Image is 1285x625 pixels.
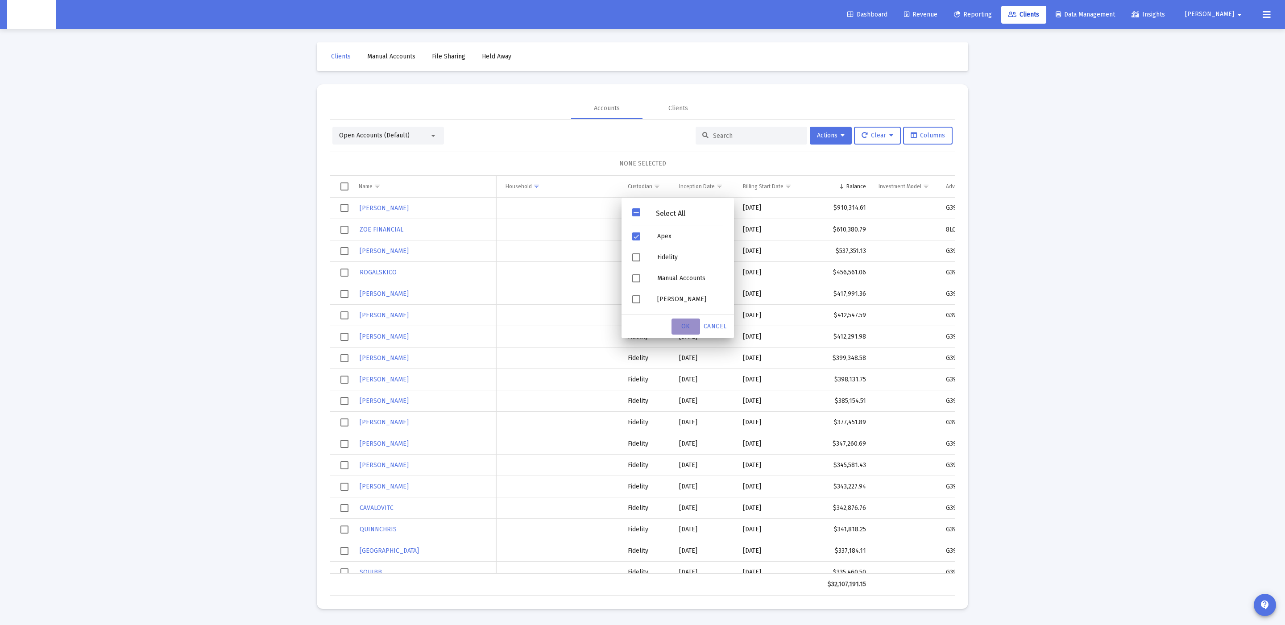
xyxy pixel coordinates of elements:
[672,319,700,335] div: OK
[807,369,872,390] td: $398,131.75
[650,268,730,289] div: Manual Accounts
[807,198,872,219] td: $910,314.61
[903,127,953,145] button: Columns
[359,523,398,536] a: QUINNCHRIS
[668,104,688,113] div: Clients
[359,223,404,236] a: ZOE FINANCIAL
[340,204,348,212] div: Select row
[340,440,348,448] div: Select row
[940,305,1069,326] td: G39703278
[946,183,978,190] div: Advisor Code
[807,176,872,197] td: Column Balance
[737,240,807,262] td: [DATE]
[954,11,992,18] span: Reporting
[947,6,999,24] a: Reporting
[940,348,1069,369] td: G39703278
[1001,6,1046,24] a: Clients
[331,53,351,60] span: Clients
[807,562,872,583] td: $335,460.50
[330,176,955,596] div: Data grid
[1260,600,1270,610] mat-icon: contact_support
[673,369,737,390] td: [DATE]
[940,433,1069,455] td: G39703278
[360,290,409,298] span: [PERSON_NAME]
[360,461,409,469] span: [PERSON_NAME]
[337,159,948,168] div: NONE SELECTED
[673,476,737,497] td: [DATE]
[359,373,410,386] a: [PERSON_NAME]
[1185,11,1234,18] span: [PERSON_NAME]
[359,202,410,215] a: [PERSON_NAME]
[940,540,1069,562] td: G39703278
[673,176,737,197] td: Column Inception Date
[940,326,1069,348] td: G39703278
[673,412,737,433] td: [DATE]
[940,369,1069,390] td: G39703278
[359,287,410,300] a: [PERSON_NAME]
[1008,11,1039,18] span: Clients
[622,497,672,519] td: Fidelity
[359,330,410,343] a: [PERSON_NAME]
[940,176,1069,197] td: Column Advisor Code
[340,182,348,190] div: Select all
[622,348,672,369] td: Fidelity
[360,376,409,383] span: [PERSON_NAME]
[359,352,410,364] a: [PERSON_NAME]
[340,418,348,426] div: Select row
[360,526,397,533] span: QUINNCHRIS
[737,326,807,348] td: [DATE]
[940,519,1069,540] td: G39703278
[374,183,381,190] span: Show filter options for column 'Name'
[340,290,348,298] div: Select row
[622,433,672,455] td: Fidelity
[360,269,397,276] span: ROGALSKICO
[940,390,1069,412] td: G39703278
[813,580,866,589] div: $32,107,191.15
[340,354,348,362] div: Select row
[622,198,734,338] div: Filter options
[622,455,672,476] td: Fidelity
[475,48,518,66] a: Held Away
[622,476,672,497] td: Fidelity
[673,390,737,412] td: [DATE]
[533,183,540,190] span: Show filter options for column 'Household'
[340,247,348,255] div: Select row
[359,480,410,493] a: [PERSON_NAME]
[673,497,737,519] td: [DATE]
[940,497,1069,519] td: G39703278
[737,369,807,390] td: [DATE]
[360,418,409,426] span: [PERSON_NAME]
[785,183,792,190] span: Show filter options for column 'Billing Start Date'
[360,547,419,555] span: [GEOGRAPHIC_DATA]
[807,262,872,283] td: $456,561.06
[673,540,737,562] td: [DATE]
[340,226,348,234] div: Select row
[807,348,872,369] td: $399,348.58
[879,183,921,190] div: Investment Model
[628,183,652,190] div: Custodian
[807,240,872,262] td: $537,351.13
[737,283,807,305] td: [DATE]
[716,183,723,190] span: Show filter options for column 'Inception Date'
[359,459,410,472] a: [PERSON_NAME]
[862,132,893,139] span: Clear
[359,566,383,579] a: SQUIBB
[737,219,807,240] td: [DATE]
[360,247,409,255] span: [PERSON_NAME]
[640,210,701,217] div: Select All
[700,319,730,335] div: Cancel
[1049,6,1122,24] a: Data Management
[340,483,348,491] div: Select row
[352,176,496,197] td: Column Name
[622,369,672,390] td: Fidelity
[807,219,872,240] td: $610,380.79
[807,412,872,433] td: $377,451.89
[340,568,348,576] div: Select row
[340,333,348,341] div: Select row
[737,455,807,476] td: [DATE]
[737,476,807,497] td: [DATE]
[360,354,409,362] span: [PERSON_NAME]
[737,540,807,562] td: [DATE]
[359,501,394,514] a: CAVALOVITC
[940,240,1069,262] td: G39703278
